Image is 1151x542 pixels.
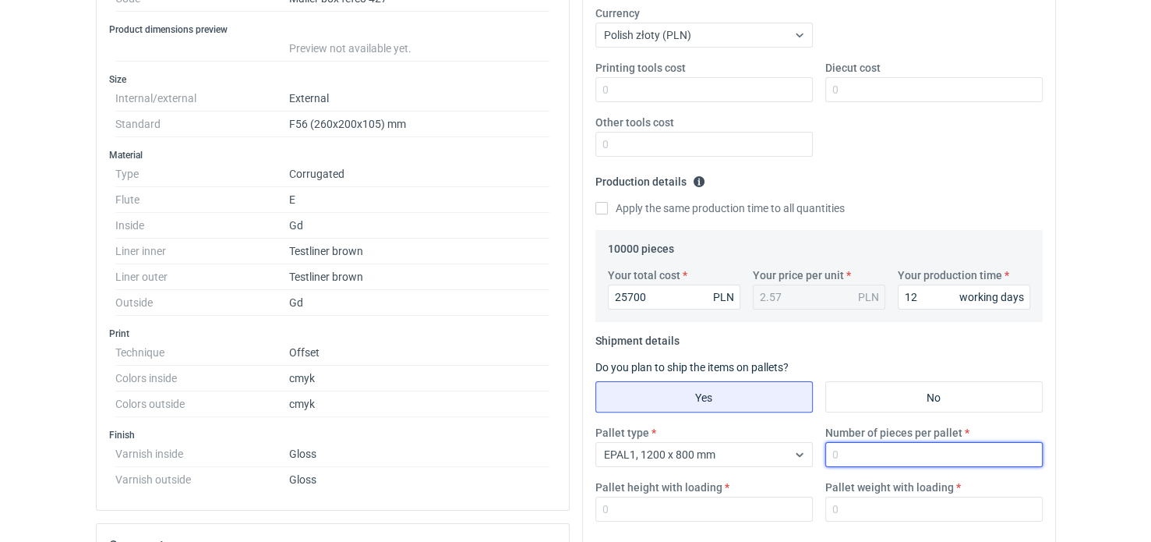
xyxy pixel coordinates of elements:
[289,264,550,290] dd: Testliner brown
[115,340,289,366] dt: Technique
[825,77,1043,102] input: 0
[595,60,686,76] label: Printing tools cost
[289,86,550,112] dd: External
[115,187,289,213] dt: Flute
[595,480,722,495] label: Pallet height with loading
[825,497,1043,522] input: 0
[898,285,1030,310] input: 0
[115,161,289,187] dt: Type
[115,86,289,112] dt: Internal/external
[595,497,813,522] input: 0
[115,239,289,264] dt: Liner inner
[289,290,550,316] dd: Gd
[289,213,550,239] dd: Gd
[289,441,550,467] dd: Gloss
[608,236,674,255] legend: 10000 pieces
[825,381,1043,413] label: No
[595,381,813,413] label: Yes
[595,115,674,130] label: Other tools cost
[898,267,1002,283] label: Your production time
[713,289,734,305] div: PLN
[289,391,550,417] dd: cmyk
[753,267,844,283] label: Your price per unit
[115,366,289,391] dt: Colors inside
[289,161,550,187] dd: Corrugated
[595,361,789,374] label: Do you plan to ship the items on pallets?
[115,441,289,467] dt: Varnish inside
[115,213,289,239] dt: Inside
[825,425,962,441] label: Number of pieces per pallet
[604,29,691,41] span: Polish złoty (PLN)
[115,467,289,486] dt: Varnish outside
[289,340,550,366] dd: Offset
[289,112,550,137] dd: F56 (260x200x105) mm
[115,290,289,316] dt: Outside
[289,42,411,55] span: Preview not available yet.
[595,5,640,21] label: Currency
[289,239,550,264] dd: Testliner brown
[109,73,556,86] h3: Size
[595,169,705,188] legend: Production details
[825,480,954,495] label: Pallet weight with loading
[825,442,1043,467] input: 0
[595,200,845,216] label: Apply the same production time to all quantities
[109,23,556,36] h3: Product dimensions preview
[115,264,289,290] dt: Liner outer
[289,366,550,391] dd: cmyk
[115,112,289,137] dt: Standard
[595,77,813,102] input: 0
[858,289,879,305] div: PLN
[825,60,881,76] label: Diecut cost
[109,328,556,340] h3: Print
[109,429,556,441] h3: Finish
[608,285,740,310] input: 0
[608,267,680,283] label: Your total cost
[595,132,813,157] input: 0
[595,328,680,347] legend: Shipment details
[109,149,556,161] h3: Material
[595,425,649,441] label: Pallet type
[115,391,289,417] dt: Colors outside
[289,467,550,486] dd: Gloss
[604,448,715,461] span: EPAL1, 1200 x 800 mm
[959,289,1024,305] div: working days
[289,187,550,213] dd: E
